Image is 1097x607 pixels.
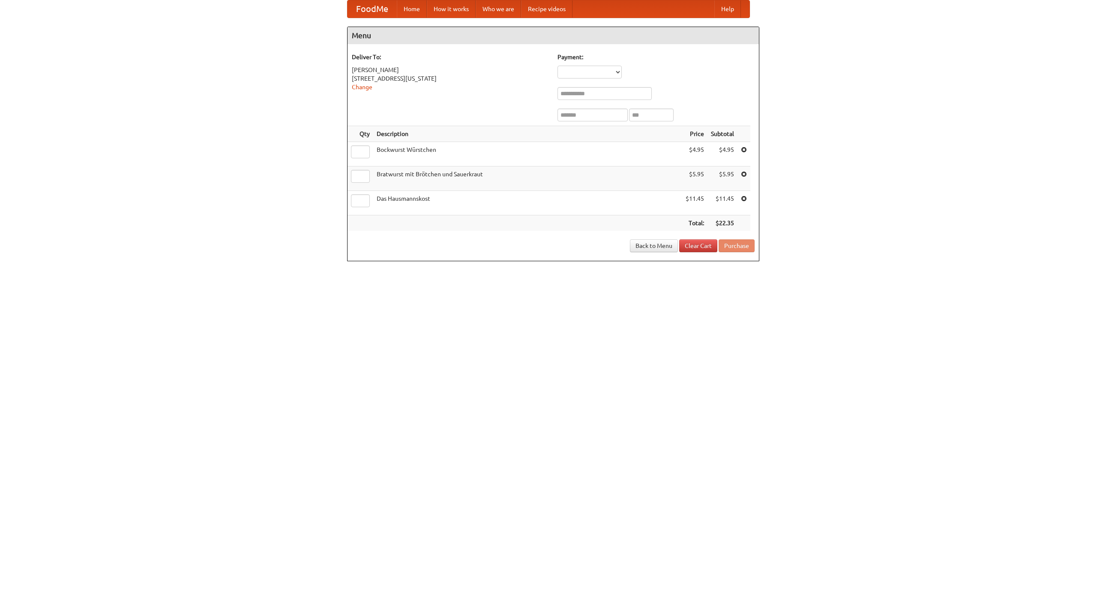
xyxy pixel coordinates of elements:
[557,53,755,61] h5: Payment:
[707,166,737,191] td: $5.95
[373,126,682,142] th: Description
[397,0,427,18] a: Home
[352,66,549,74] div: [PERSON_NAME]
[348,27,759,44] h4: Menu
[352,74,549,83] div: [STREET_ADDRESS][US_STATE]
[373,142,682,166] td: Bockwurst Würstchen
[521,0,572,18] a: Recipe videos
[714,0,741,18] a: Help
[348,126,373,142] th: Qty
[373,166,682,191] td: Bratwurst mit Brötchen und Sauerkraut
[352,84,372,91] a: Change
[476,0,521,18] a: Who we are
[719,239,755,252] button: Purchase
[373,191,682,215] td: Das Hausmannskost
[679,239,717,252] a: Clear Cart
[682,166,707,191] td: $5.95
[707,142,737,166] td: $4.95
[427,0,476,18] a: How it works
[630,239,678,252] a: Back to Menu
[352,53,549,61] h5: Deliver To:
[682,142,707,166] td: $4.95
[682,191,707,215] td: $11.45
[682,215,707,231] th: Total:
[348,0,397,18] a: FoodMe
[707,215,737,231] th: $22.35
[707,126,737,142] th: Subtotal
[682,126,707,142] th: Price
[707,191,737,215] td: $11.45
